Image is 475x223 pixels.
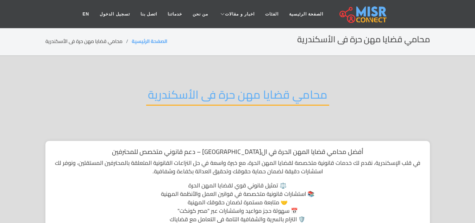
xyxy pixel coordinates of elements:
[45,38,132,45] li: محامي قضايا مهن حرة فى الأسكندرية
[187,7,213,21] a: من نحن
[52,159,423,175] p: في قلب الإسكندرية، نقدم لك خدمات قانونية متخصصة لقضايا المهن الحرة، مع خبرة واسعة في حل النزاعات ...
[225,11,255,17] span: اخبار و مقالات
[52,198,423,206] li: 🤝 متابعة مستمرة لضمان حقوقك المهنية
[213,7,260,21] a: اخبار و مقالات
[162,7,187,21] a: خدماتنا
[132,37,167,46] a: الصفحة الرئيسية
[52,206,423,215] li: 📅 سهولة حجز مواعيد واستشارات عبر "مصر كونكت"
[77,7,95,21] a: EN
[260,7,284,21] a: الفئات
[339,5,387,23] img: main.misr_connect
[297,35,430,45] h2: محامي قضايا مهن حرة فى الأسكندرية
[52,181,423,190] li: ⚖️ تمثيل قانوني قوي لقضايا المهن الحرة
[52,148,423,156] h1: أفضل محامي قضايا المهن الحرة في ال[GEOGRAPHIC_DATA] – دعم قانوني متخصص للمحترفين
[284,7,329,21] a: الصفحة الرئيسية
[94,7,135,21] a: تسجيل الدخول
[135,7,162,21] a: اتصل بنا
[52,190,423,198] li: 📚 استشارات قانونية متخصصة في قوانين العمل والأنظمة المهنية
[146,88,329,106] h2: محامي قضايا مهن حرة فى الأسكندرية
